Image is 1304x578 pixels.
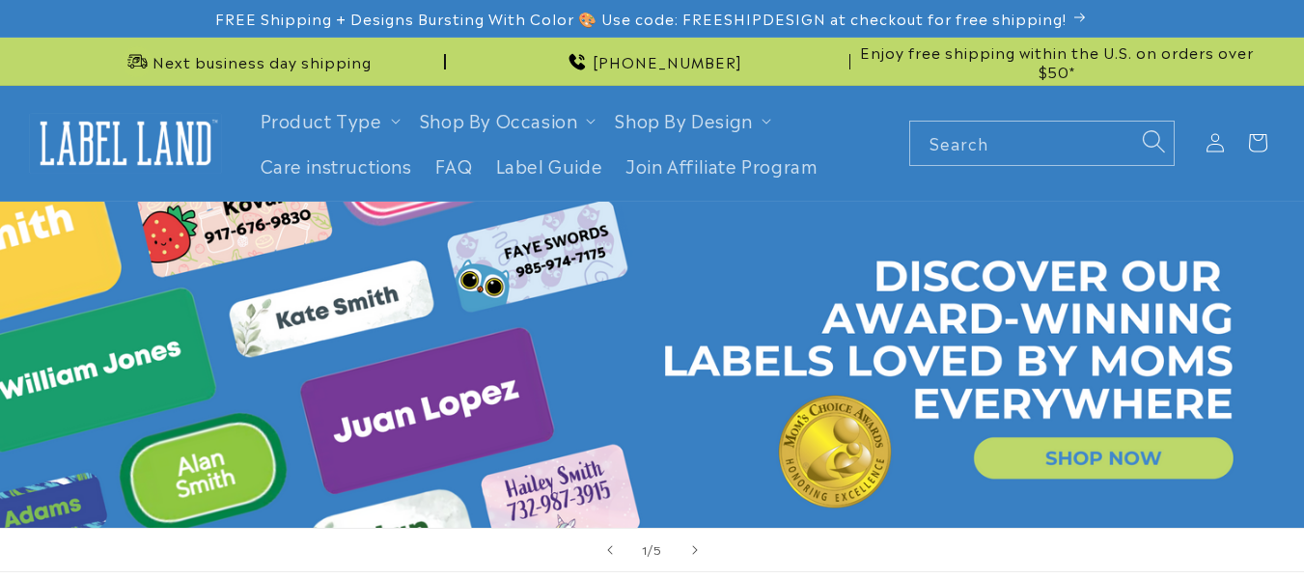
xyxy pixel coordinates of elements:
[625,154,818,177] span: Join Affiliate Program
[408,97,604,143] summary: Shop By Occasion
[22,106,230,180] a: Label Land
[454,38,851,85] div: Announcement
[642,539,648,559] span: 1
[1132,121,1175,163] button: Search
[435,154,473,177] span: FAQ
[589,529,631,571] button: Previous slide
[485,143,615,188] a: Label Guide
[674,529,716,571] button: Next slide
[424,143,485,188] a: FAQ
[249,97,408,143] summary: Product Type
[614,143,829,188] a: Join Affiliate Program
[261,154,412,177] span: Care instructions
[858,38,1256,85] div: Announcement
[648,539,653,559] span: /
[153,52,372,71] span: Next business day shipping
[261,107,382,132] a: Product Type
[249,143,424,188] a: Care instructions
[215,9,1067,28] span: FREE Shipping + Designs Bursting With Color 🎨 Use code: FREESHIPDESIGN at checkout for free shipp...
[603,97,778,143] summary: Shop By Design
[653,539,662,559] span: 5
[593,52,742,71] span: [PHONE_NUMBER]
[48,38,446,85] div: Announcement
[615,107,752,132] a: Shop By Design
[858,42,1256,80] span: Enjoy free shipping within the U.S. on orders over $50*
[29,113,222,173] img: Label Land
[420,109,578,131] span: Shop By Occasion
[496,154,603,177] span: Label Guide
[899,487,1285,559] iframe: Gorgias Floating Chat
